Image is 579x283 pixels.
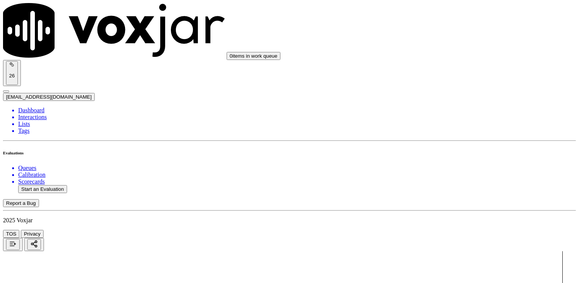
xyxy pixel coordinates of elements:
[18,178,576,185] a: Scorecards
[18,185,67,193] button: Start an Evaluation
[3,93,95,101] button: [EMAIL_ADDRESS][DOMAIN_NAME]
[6,94,92,100] span: [EMAIL_ADDRESS][DOMAIN_NAME]
[3,230,19,238] button: TOS
[18,171,576,178] a: Calibration
[3,199,39,207] button: Report a Bug
[6,61,18,85] button: 26
[3,60,21,86] button: 26
[3,151,576,155] h6: Evaluations
[3,3,225,58] img: voxjar logo
[18,107,576,114] a: Dashboard
[21,230,44,238] button: Privacy
[18,121,576,127] a: Lists
[18,165,576,171] a: Queues
[18,114,576,121] a: Interactions
[18,127,576,134] a: Tags
[9,73,15,79] p: 26
[227,52,280,60] button: 0items in work queue
[3,217,576,224] p: 2025 Voxjar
